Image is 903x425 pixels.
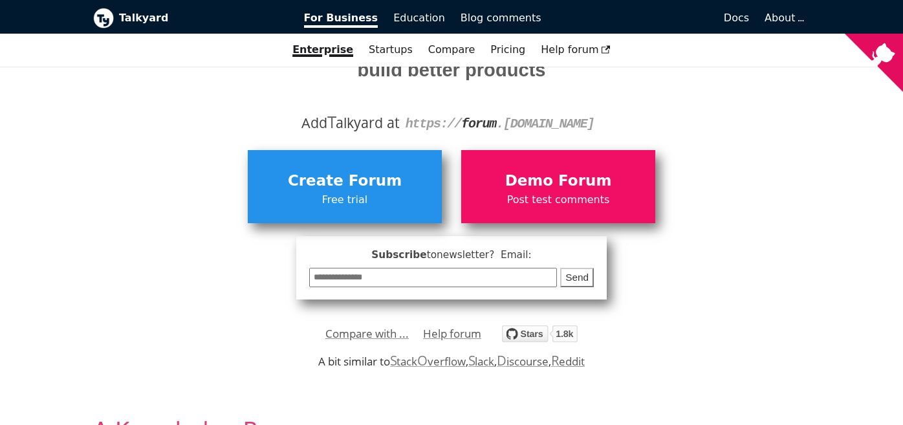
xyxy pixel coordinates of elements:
[386,7,453,29] a: Education
[497,354,548,369] a: Discourse
[406,116,594,131] code: https:// . [DOMAIN_NAME]
[468,169,649,193] span: Demo Forum
[468,191,649,208] span: Post test comments
[533,39,618,61] a: Help forum
[393,12,445,24] span: Education
[551,354,585,369] a: Reddit
[361,39,420,61] a: Startups
[327,110,336,133] span: T
[468,351,475,369] span: S
[248,150,442,223] a: Create ForumFree trial
[423,324,481,343] a: Help forum
[453,7,549,29] a: Blog comments
[461,150,655,223] a: Demo ForumPost test comments
[325,324,409,343] a: Compare with ...
[497,351,506,369] span: D
[428,43,475,56] a: Compare
[309,247,594,263] span: Subscribe
[560,268,594,288] button: Send
[417,351,428,369] span: O
[502,327,578,346] a: Star debiki/talkyard on GitHub
[93,8,114,28] img: Talkyard logo
[254,169,435,193] span: Create Forum
[502,325,578,342] img: talkyard.svg
[390,354,466,369] a: StackOverflow
[724,12,749,24] span: Docs
[103,112,800,134] div: Add alkyard at
[483,39,533,61] a: Pricing
[93,8,286,28] a: Talkyard logoTalkyard
[119,10,286,27] b: Talkyard
[304,12,378,28] span: For Business
[541,43,611,56] span: Help forum
[427,249,532,261] span: to newsletter ? Email:
[468,354,494,369] a: Slack
[285,39,361,61] a: Enterprise
[549,7,757,29] a: Docs
[765,12,802,24] a: About
[296,7,386,29] a: For Business
[103,55,800,85] small: build better products
[390,351,397,369] span: S
[461,116,496,131] strong: forum
[551,351,560,369] span: R
[254,191,435,208] span: Free trial
[461,12,541,24] span: Blog comments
